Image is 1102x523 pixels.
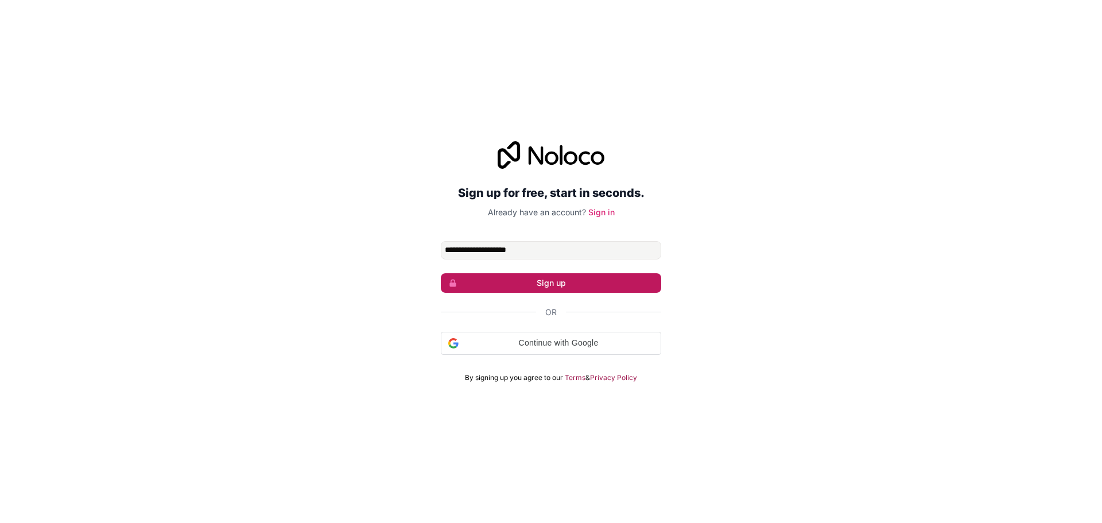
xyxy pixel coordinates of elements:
[441,273,661,293] button: Sign up
[565,373,585,382] a: Terms
[441,241,661,259] input: Email address
[585,373,590,382] span: &
[590,373,637,382] a: Privacy Policy
[488,207,586,217] span: Already have an account?
[463,337,654,349] span: Continue with Google
[441,332,661,355] div: Continue with Google
[441,183,661,203] h2: Sign up for free, start in seconds.
[545,307,557,318] span: Or
[588,207,615,217] a: Sign in
[465,373,563,382] span: By signing up you agree to our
